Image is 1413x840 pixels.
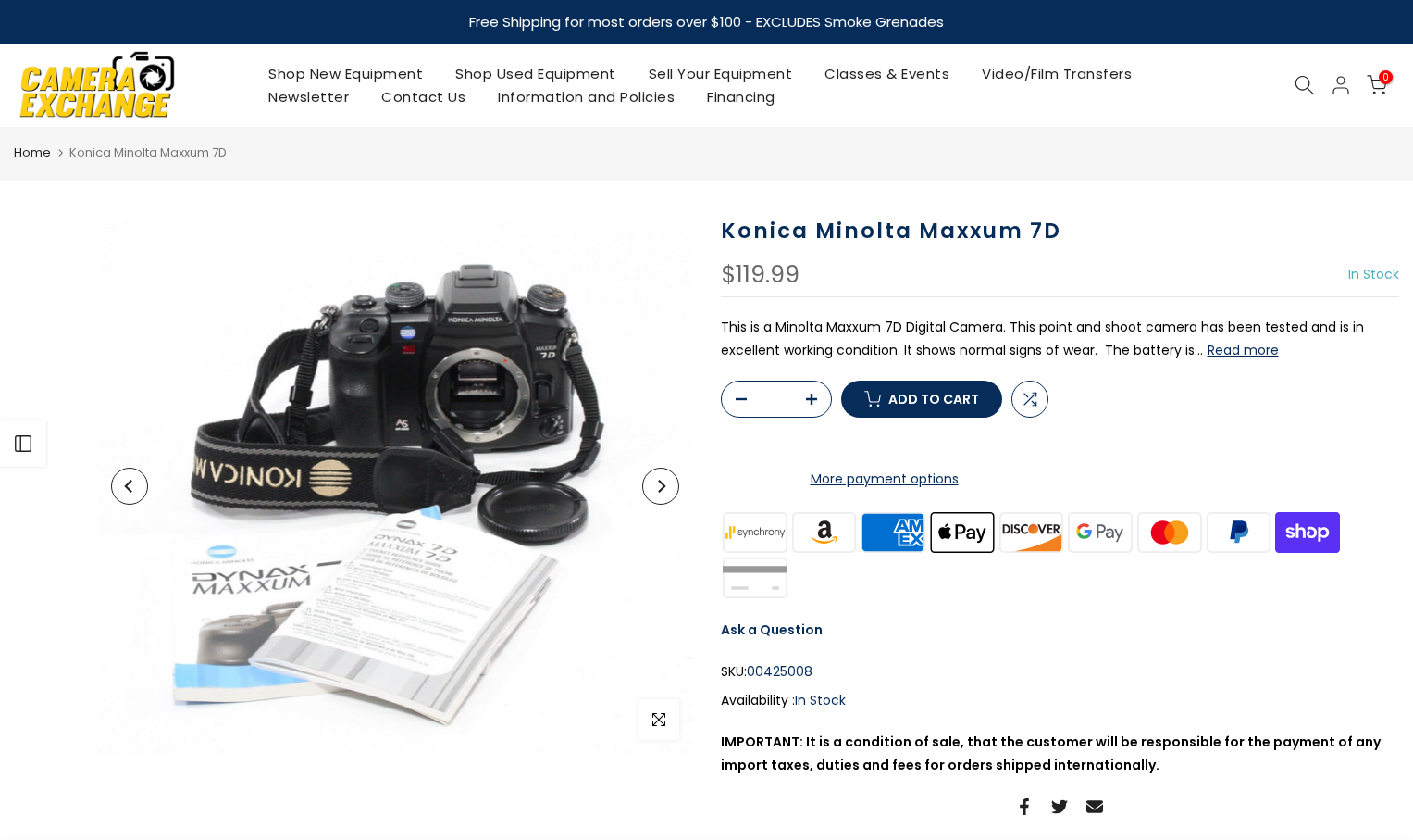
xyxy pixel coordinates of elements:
[482,85,691,108] a: Information and Policies
[721,263,799,287] div: $119.99
[1367,75,1387,95] a: 0
[1066,509,1135,555] img: google pay
[927,509,997,555] img: apple pay
[721,218,1400,244] h1: Konica Minolta Maxxum 7D
[721,660,1400,683] div: SKU:
[1204,509,1273,555] img: paypal
[1379,70,1393,84] span: 0
[253,62,440,85] a: Shop New Equipment
[366,85,482,108] a: Contact Us
[888,393,979,406] span: Add to cart
[469,12,944,31] strong: Free Shipping for most orders over $100 - EXCLUDES Smoke Grenades
[1348,265,1399,283] span: In Stock
[721,555,790,600] img: visa
[1016,796,1033,818] a: Share on Facebook
[440,62,633,85] a: Shop Used Equipment
[14,144,51,162] a: Home
[859,509,928,555] img: american express
[69,144,227,161] span: Konica Minolta Maxxum 7D
[809,62,966,85] a: Classes & Events
[841,381,1002,418] button: Add to cart
[721,468,1048,491] a: More payment options
[691,85,792,108] a: Financing
[721,316,1400,362] p: This is a Minolta Maxxum 7D Digital Camera. This point and shoot camera has been tested and is in...
[789,509,859,555] img: amazon payments
[1086,796,1103,818] a: Share on Email
[1051,796,1068,818] a: Share on Twitter
[747,660,812,683] span: 00425008
[111,468,148,505] button: Previous
[721,689,1400,712] div: Availability :
[1134,509,1204,555] img: master
[97,218,693,754] img: Konica Minolta Maxxum 7D Digital Cameras - Digital SLR Cameras Minolta 00425008
[253,85,366,108] a: Newsletter
[721,621,823,639] a: Ask a Question
[642,468,679,505] button: Next
[1273,509,1343,555] img: shopify pay
[721,733,1381,774] strong: IMPORTANT: It is a condition of sale, that the customer will be responsible for the payment of an...
[1208,342,1279,358] button: Read more
[721,509,790,555] img: synchrony
[966,62,1148,85] a: Video/Film Transfers
[997,509,1066,555] img: discover
[795,691,846,709] span: In Stock
[632,62,809,85] a: Sell Your Equipment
